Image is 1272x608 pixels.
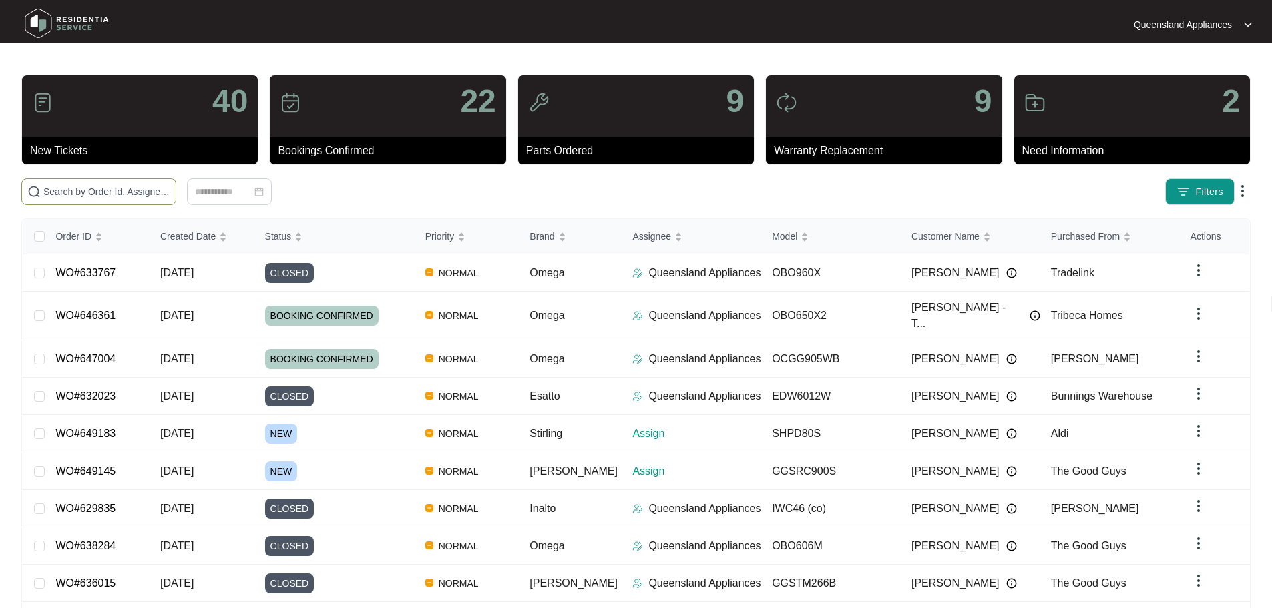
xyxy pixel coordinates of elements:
img: Info icon [1006,541,1017,551]
span: [DATE] [160,428,194,439]
p: Queensland Appliances [648,501,761,517]
img: dropdown arrow [1191,262,1207,278]
span: Tribeca Homes [1051,310,1123,321]
span: [PERSON_NAME] [911,538,1000,554]
img: Vercel Logo [425,268,433,276]
img: dropdown arrow [1191,348,1207,364]
p: 22 [460,85,495,117]
p: 9 [974,85,992,117]
a: WO#632023 [55,390,116,402]
img: Assigner Icon [632,541,643,551]
span: Esatto [529,390,560,402]
span: Customer Name [911,229,980,244]
th: Customer Name [901,219,1040,254]
p: Parts Ordered [526,143,754,159]
span: NORMAL [433,538,484,554]
p: Queensland Appliances [648,538,761,554]
span: Stirling [529,428,562,439]
span: Order ID [55,229,91,244]
span: Brand [529,229,554,244]
p: Queensland Appliances [648,388,761,404]
span: [PERSON_NAME] [911,265,1000,281]
img: Info icon [1006,428,1017,439]
td: GGSRC900S [761,452,901,490]
span: NORMAL [433,388,484,404]
span: Aldi [1051,428,1069,439]
img: dropdown arrow [1191,573,1207,589]
td: GGSTM266B [761,565,901,602]
span: [DATE] [160,310,194,321]
p: Warranty Replacement [774,143,1002,159]
p: Queensland Appliances [648,575,761,591]
img: icon [528,92,550,113]
img: Info icon [1006,391,1017,402]
span: [DATE] [160,465,194,477]
span: [DATE] [160,267,194,278]
span: NEW [265,424,298,444]
span: [PERSON_NAME] [911,426,1000,442]
th: Assignee [622,219,761,254]
th: Purchased From [1040,219,1180,254]
span: [PERSON_NAME] - T... [911,300,1023,332]
th: Status [254,219,415,254]
span: Bunnings Warehouse [1051,390,1152,402]
span: NORMAL [433,426,484,442]
img: Vercel Logo [425,392,433,400]
img: residentia service logo [20,3,114,43]
span: [DATE] [160,577,194,589]
a: WO#649145 [55,465,116,477]
p: Need Information [1022,143,1250,159]
td: OBO606M [761,527,901,565]
td: EDW6012W [761,378,901,415]
span: Priority [425,229,455,244]
td: IWC46 (co) [761,490,901,527]
img: dropdown arrow [1191,535,1207,551]
span: Status [265,229,292,244]
img: Vercel Logo [425,579,433,587]
span: CLOSED [265,263,314,283]
img: Info icon [1030,310,1040,321]
img: dropdown arrow [1191,386,1207,402]
span: Omega [529,540,564,551]
td: OBO960X [761,254,901,292]
img: Assigner Icon [632,578,643,589]
p: New Tickets [30,143,258,159]
span: [PERSON_NAME] [911,388,1000,404]
span: Created Date [160,229,216,244]
a: WO#649183 [55,428,116,439]
a: WO#638284 [55,540,116,551]
img: Info icon [1006,268,1017,278]
p: Assign [632,426,761,442]
p: Queensland Appliances [1134,18,1232,31]
span: NEW [265,461,298,481]
span: The Good Guys [1051,465,1126,477]
span: The Good Guys [1051,540,1126,551]
th: Actions [1180,219,1249,254]
span: Tradelink [1051,267,1094,278]
img: Vercel Logo [425,354,433,362]
span: Purchased From [1051,229,1120,244]
span: [PERSON_NAME] [529,465,618,477]
img: dropdown arrow [1191,423,1207,439]
img: Info icon [1006,503,1017,514]
span: [PERSON_NAME] [911,463,1000,479]
th: Created Date [150,219,254,254]
span: Model [772,229,797,244]
a: WO#633767 [55,267,116,278]
img: Info icon [1006,466,1017,477]
span: Omega [529,267,564,278]
span: Omega [529,353,564,364]
img: icon [776,92,797,113]
img: Vercel Logo [425,467,433,475]
span: [PERSON_NAME] [529,577,618,589]
span: [DATE] [160,390,194,402]
span: [PERSON_NAME] [911,575,1000,591]
img: filter icon [1177,185,1190,198]
span: NORMAL [433,463,484,479]
span: NORMAL [433,575,484,591]
th: Order ID [45,219,150,254]
img: dropdown arrow [1235,183,1251,199]
img: dropdown arrow [1191,498,1207,514]
img: Assigner Icon [632,503,643,514]
a: WO#647004 [55,353,116,364]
